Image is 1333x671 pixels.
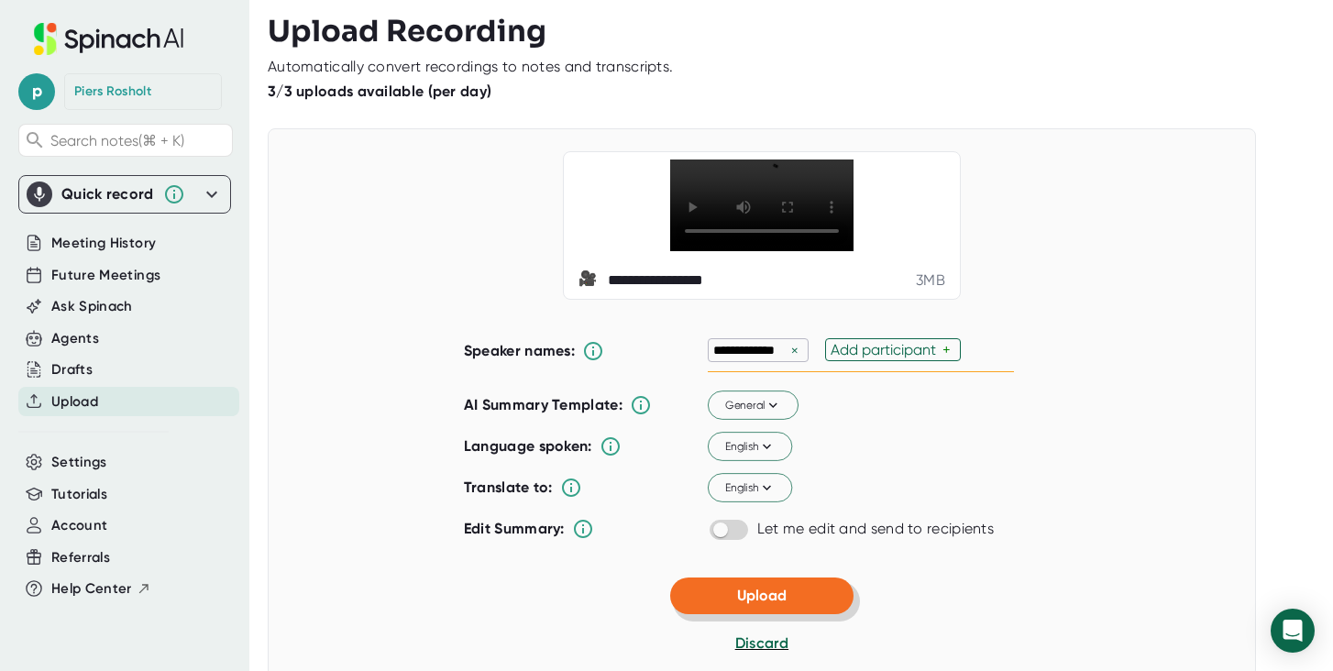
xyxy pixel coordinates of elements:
button: General [708,391,799,421]
div: Let me edit and send to recipients [757,520,994,538]
span: Upload [737,587,787,604]
button: Tutorials [51,484,107,505]
button: English [708,433,792,462]
div: 3 MB [916,271,945,290]
button: Help Center [51,578,151,599]
span: General [725,397,782,413]
span: English [725,438,776,455]
div: Add participant [831,341,942,358]
div: Automatically convert recordings to notes and transcripts. [268,58,673,76]
button: Future Meetings [51,265,160,286]
span: Help Center [51,578,132,599]
button: Upload [51,391,98,412]
div: + [942,341,955,358]
b: AI Summary Template: [464,396,622,414]
span: Search notes (⌘ + K) [50,132,184,149]
span: Discard [735,634,788,652]
button: Referrals [51,547,110,568]
button: Account [51,515,107,536]
span: English [725,479,776,496]
button: Meeting History [51,233,156,254]
div: Piers Rosholt [74,83,151,100]
b: Edit Summary: [464,520,565,537]
b: Speaker names: [464,342,575,359]
button: Discard [735,632,788,654]
span: p [18,73,55,110]
div: × [787,342,803,359]
button: Agents [51,328,99,349]
h3: Upload Recording [268,14,1315,49]
b: Language spoken: [464,437,592,455]
b: Translate to: [464,478,553,496]
button: Ask Spinach [51,296,133,317]
div: Open Intercom Messenger [1271,609,1315,653]
div: Quick record [27,176,223,213]
button: Drafts [51,359,93,380]
b: 3/3 uploads available (per day) [268,82,491,100]
span: video [578,269,600,291]
div: Quick record [61,185,154,203]
button: Settings [51,452,107,473]
button: English [708,474,792,503]
button: Upload [670,577,854,614]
